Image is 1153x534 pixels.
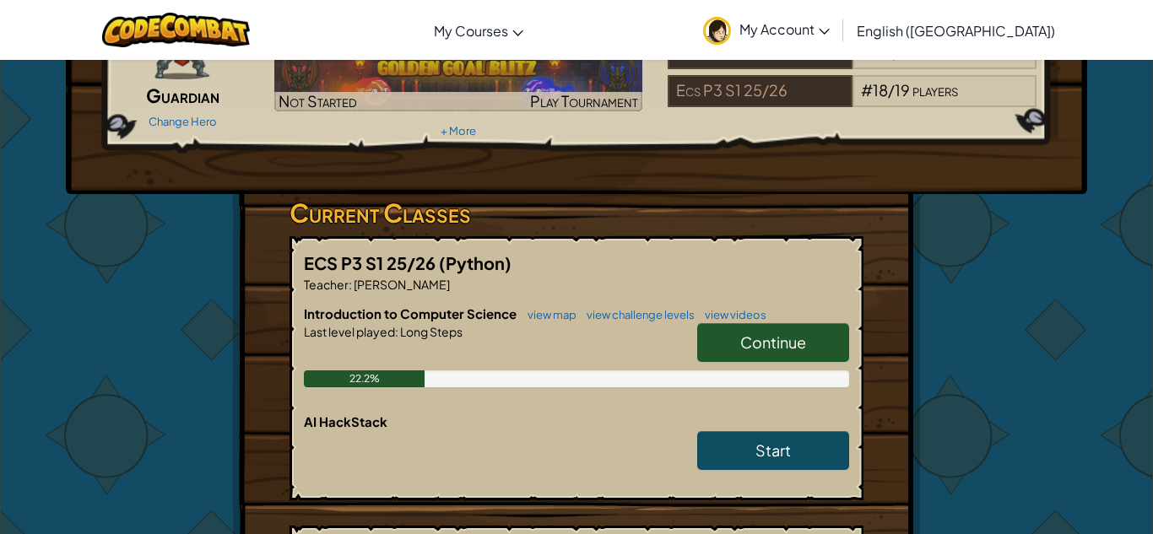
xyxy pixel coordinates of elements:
[895,80,910,100] span: 19
[304,277,349,292] span: Teacher
[349,277,352,292] span: :
[352,277,450,292] span: [PERSON_NAME]
[848,8,1064,53] a: English ([GEOGRAPHIC_DATA])
[279,91,357,111] span: Not Started
[395,324,398,339] span: :
[519,308,576,321] a: view map
[304,252,439,273] span: ECS P3 S1 25/26
[755,440,791,460] span: Start
[149,115,217,128] a: Change Hero
[697,431,849,470] a: Start
[739,20,830,38] span: My Account
[668,53,1037,73] a: Technology Design - P2#50/70players
[912,80,958,100] span: players
[274,47,643,111] img: Golden Goal
[304,305,519,321] span: Introduction to Computer Science
[888,80,895,100] span: /
[695,3,838,57] a: My Account
[439,252,512,273] span: (Python)
[578,308,695,321] a: view challenge levels
[441,124,476,138] a: + More
[398,324,463,339] span: Long Steps
[857,22,1055,40] span: English ([GEOGRAPHIC_DATA])
[696,308,766,321] a: view videos
[146,84,219,107] span: Guardian
[290,194,863,232] h3: Current Classes
[668,91,1037,111] a: Ecs P3 S1 25/26#18/19players
[740,332,806,352] span: Continue
[861,80,873,100] span: #
[274,47,643,111] a: Not StartedPlay Tournament
[703,17,731,45] img: avatar
[668,75,852,107] div: Ecs P3 S1 25/26
[425,8,532,53] a: My Courses
[304,413,387,429] span: AI HackStack
[102,13,250,47] img: CodeCombat logo
[873,80,888,100] span: 18
[304,324,395,339] span: Last level played
[304,370,425,387] div: 22.2%
[530,91,638,111] span: Play Tournament
[434,22,508,40] span: My Courses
